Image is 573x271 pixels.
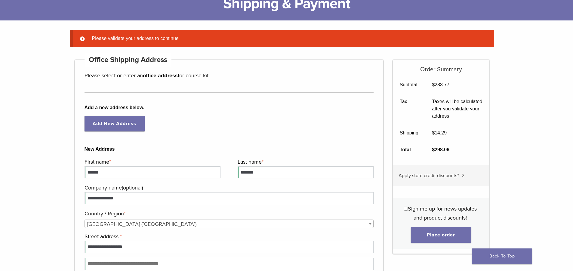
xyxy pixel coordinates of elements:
span: $ [432,82,435,87]
label: Last name [238,157,372,166]
label: Country / Region [85,209,372,218]
a: Back To Top [472,248,532,264]
bdi: 14.29 [432,130,447,135]
p: Please select or enter an for course kit. [85,71,374,80]
th: Subtotal [393,76,425,93]
bdi: 283.77 [432,82,449,87]
img: caret.svg [462,174,464,177]
b: New Address [85,146,374,153]
span: Sign me up for news updates and product discounts! [408,205,477,221]
span: $ [432,130,435,135]
label: Company name [85,183,372,192]
strong: office address [143,72,178,79]
label: First name [85,157,219,166]
span: $ [432,147,435,152]
th: Tax [393,93,425,125]
button: Place order [411,227,471,243]
a: Add New Address [85,116,145,131]
b: Add a new address below. [85,104,374,111]
span: Apply store credit discounts? [399,173,459,179]
td: Taxes will be calculated after you validate your address [425,93,489,125]
h5: Order Summary [393,60,489,73]
li: Please validate your address to continue [90,35,485,42]
input: Sign me up for news updates and product discounts! [404,207,408,211]
bdi: 298.06 [432,147,449,152]
th: Total [393,141,425,158]
span: United States (US) [85,220,374,228]
th: Shipping [393,125,425,141]
span: Country / Region [85,220,374,228]
span: (optional) [122,184,143,191]
h4: Office Shipping Address [85,53,172,67]
label: Street address [85,232,372,241]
